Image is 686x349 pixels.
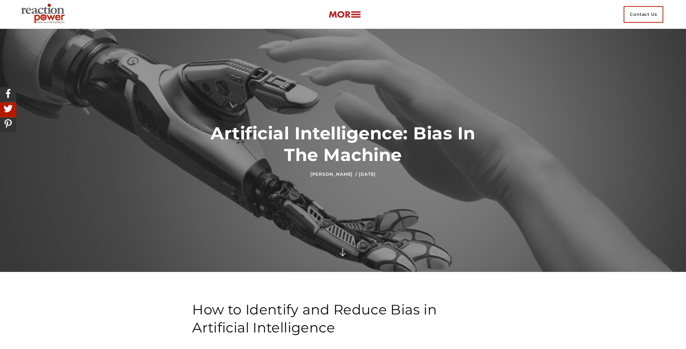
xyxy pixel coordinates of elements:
span: How to Identify and Reduce Bias in Artificial Intelligence [192,301,437,336]
h1: Artificial Intelligence: Bias In The Machine [192,122,494,166]
img: Share On Pinterest [2,117,14,130]
img: more-btn.png [328,10,361,19]
a: [PERSON_NAME] / [310,171,357,177]
img: Share On Facebook [2,87,14,100]
img: Executive Branding | Personal Branding Agency [18,1,70,27]
time: [DATE] [359,171,376,177]
span: Contact Us [624,6,663,23]
img: Share On Twitter [2,102,14,115]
